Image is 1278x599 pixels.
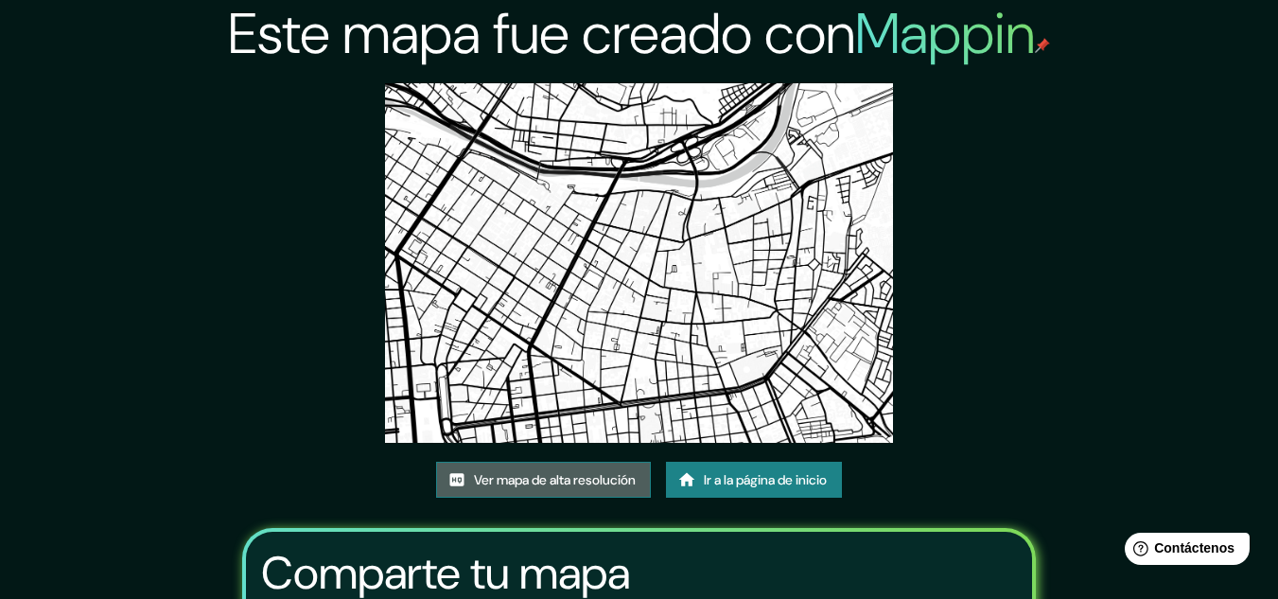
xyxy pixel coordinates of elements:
[1110,525,1257,578] iframe: Lanzador de widgets de ayuda
[666,462,842,498] a: Ir a la página de inicio
[385,83,893,443] img: created-map
[436,462,651,498] a: Ver mapa de alta resolución
[1035,38,1050,53] img: pin de mapeo
[474,471,636,488] font: Ver mapa de alta resolución
[704,471,827,488] font: Ir a la página de inicio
